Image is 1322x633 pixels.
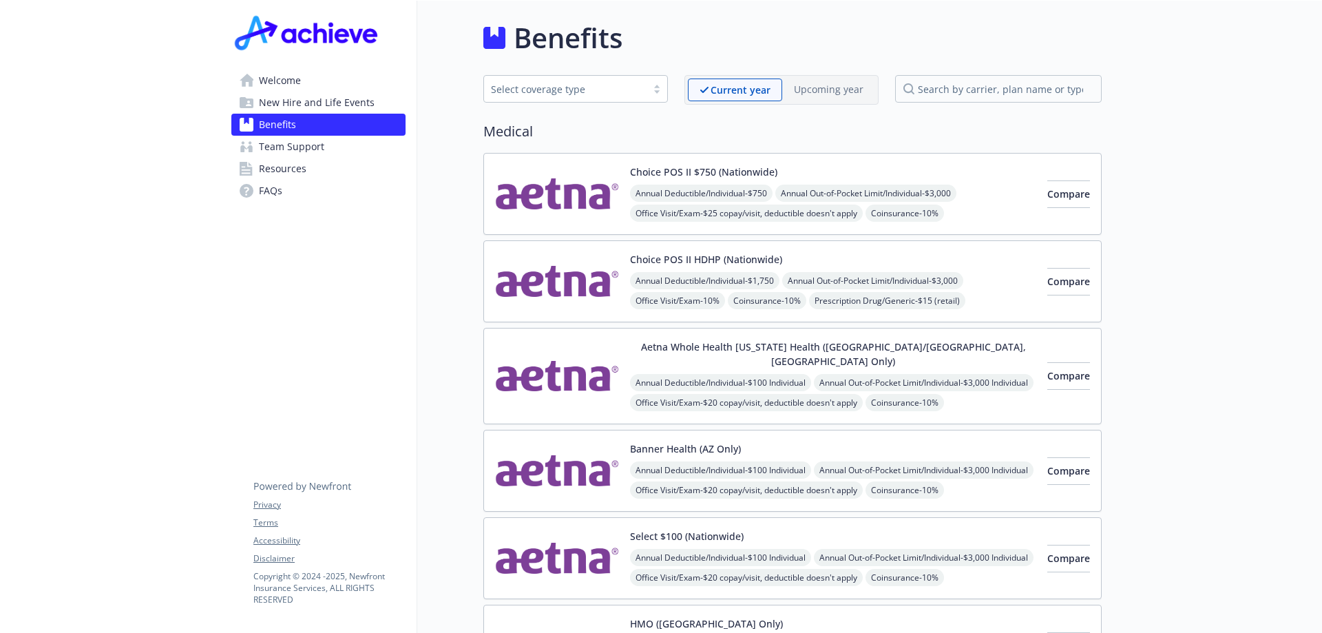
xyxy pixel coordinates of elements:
a: FAQs [231,180,406,202]
a: Team Support [231,136,406,158]
span: Compare [1047,552,1090,565]
h1: Benefits [514,17,622,59]
span: Team Support [259,136,324,158]
button: Compare [1047,362,1090,390]
img: Aetna Inc carrier logo [495,252,619,311]
span: Coinsurance - 10% [865,569,944,586]
span: Coinsurance - 10% [865,394,944,411]
span: Benefits [259,114,296,136]
a: New Hire and Life Events [231,92,406,114]
a: Accessibility [253,535,405,547]
span: Annual Out-of-Pocket Limit/Individual - $3,000 [775,185,956,202]
img: Aetna Inc carrier logo [495,340,619,413]
button: Select $100 (Nationwide) [630,529,744,543]
span: Office Visit/Exam - $20 copay/visit, deductible doesn't apply [630,569,863,586]
span: Office Visit/Exam - $20 copay/visit, deductible doesn't apply [630,394,863,411]
a: Terms [253,517,405,529]
span: Resources [259,158,306,180]
button: Aetna Whole Health [US_STATE] Health ([GEOGRAPHIC_DATA]/[GEOGRAPHIC_DATA], [GEOGRAPHIC_DATA] Only) [630,340,1036,369]
button: Banner Health (AZ Only) [630,442,741,456]
div: Select coverage type [491,82,640,96]
button: Compare [1047,268,1090,295]
span: Annual Deductible/Individual - $100 Individual [630,461,811,479]
input: search by carrier, plan name or type [895,75,1102,103]
img: Aetna Inc carrier logo [495,165,619,223]
span: Coinsurance - 10% [865,205,944,222]
span: Annual Out-of-Pocket Limit/Individual - $3,000 Individual [814,461,1034,479]
span: Office Visit/Exam - 10% [630,292,725,309]
span: New Hire and Life Events [259,92,375,114]
img: Aetna Inc carrier logo [495,529,619,588]
span: Welcome [259,70,301,92]
span: Annual Out-of-Pocket Limit/Individual - $3,000 Individual [814,374,1034,391]
span: Upcoming year [782,79,875,101]
button: Compare [1047,545,1090,572]
span: Coinsurance - 10% [865,481,944,499]
a: Welcome [231,70,406,92]
button: HMO ([GEOGRAPHIC_DATA] Only) [630,616,783,631]
span: Office Visit/Exam - $20 copay/visit, deductible doesn't apply [630,481,863,499]
p: Current year [711,83,770,97]
a: Resources [231,158,406,180]
span: Compare [1047,187,1090,200]
span: Compare [1047,369,1090,382]
p: Copyright © 2024 - 2025 , Newfront Insurance Services, ALL RIGHTS RESERVED [253,570,405,605]
h2: Medical [483,121,1102,142]
span: Annual Deductible/Individual - $1,750 [630,272,779,289]
span: Office Visit/Exam - $25 copay/visit, deductible doesn't apply [630,205,863,222]
button: Compare [1047,457,1090,485]
span: Annual Deductible/Individual - $100 Individual [630,374,811,391]
a: Privacy [253,499,405,511]
span: Annual Out-of-Pocket Limit/Individual - $3,000 Individual [814,549,1034,566]
span: Annual Deductible/Individual - $100 Individual [630,549,811,566]
span: Compare [1047,464,1090,477]
span: Annual Out-of-Pocket Limit/Individual - $3,000 [782,272,963,289]
span: Annual Deductible/Individual - $750 [630,185,773,202]
a: Disclaimer [253,552,405,565]
span: Prescription Drug/Generic - $15 (retail) [809,292,965,309]
img: Aetna Inc carrier logo [495,442,619,500]
button: Compare [1047,180,1090,208]
button: Choice POS II $750 (Nationwide) [630,165,777,179]
p: Upcoming year [794,82,863,96]
span: Compare [1047,275,1090,288]
span: FAQs [259,180,282,202]
button: Choice POS II HDHP (Nationwide) [630,252,782,267]
a: Benefits [231,114,406,136]
span: Coinsurance - 10% [728,292,806,309]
